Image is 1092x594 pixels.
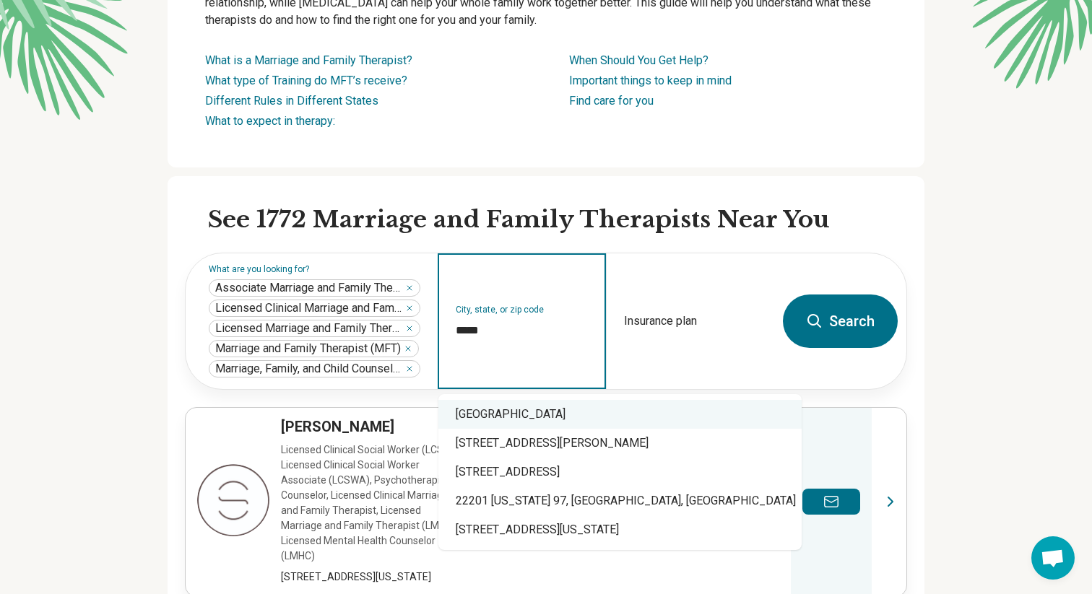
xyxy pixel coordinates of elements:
a: What is a Marriage and Family Therapist? [205,53,412,67]
button: Licensed Marriage and Family Therapist (LMFT) [405,324,414,333]
div: [STREET_ADDRESS] [438,458,802,486]
div: Licensed Marriage and Family Therapist (LMFT) [209,320,420,337]
button: Marriage, Family, and Child Counselor (MFCC) [405,364,414,373]
div: Open chat [1031,536,1075,580]
span: Licensed Marriage and Family Therapist (LMFT) [215,321,402,336]
span: Associate Marriage and Family Therapist [215,281,402,295]
a: Important things to keep in mind [569,74,732,87]
button: Associate Marriage and Family Therapist [405,284,414,292]
button: Marriage and Family Therapist (MFT) [404,344,412,353]
a: What type of Training do MFT’s receive? [205,74,407,87]
span: Licensed Clinical Marriage and Family Therapist [215,301,402,315]
a: Find care for you [569,94,654,108]
div: 22201 [US_STATE] 97, [GEOGRAPHIC_DATA], [GEOGRAPHIC_DATA] [438,486,802,515]
div: Suggestions [438,394,802,550]
h2: See 1772 Marriage and Family Therapists Near You [208,205,907,235]
a: Different Rules in Different States [205,94,378,108]
button: Search [783,294,898,348]
a: When Should You Get Help? [569,53,708,67]
a: What to expect in therapy: [205,114,335,128]
span: Marriage, Family, and Child Counselor (MFCC) [215,362,402,376]
button: Send a message [802,489,860,515]
div: Marriage and Family Therapist (MFT) [209,340,419,357]
label: What are you looking for? [209,265,420,274]
span: Marriage and Family Therapist (MFT) [215,341,401,356]
div: Marriage, Family, and Child Counselor (MFCC) [209,360,420,377]
div: [STREET_ADDRESS][US_STATE] [438,515,802,544]
div: [GEOGRAPHIC_DATA] [438,400,802,429]
button: Licensed Clinical Marriage and Family Therapist [405,304,414,313]
div: Associate Marriage and Family Therapist [209,279,420,297]
div: [STREET_ADDRESS][PERSON_NAME] [438,429,802,458]
div: Licensed Clinical Marriage and Family Therapist [209,300,420,317]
